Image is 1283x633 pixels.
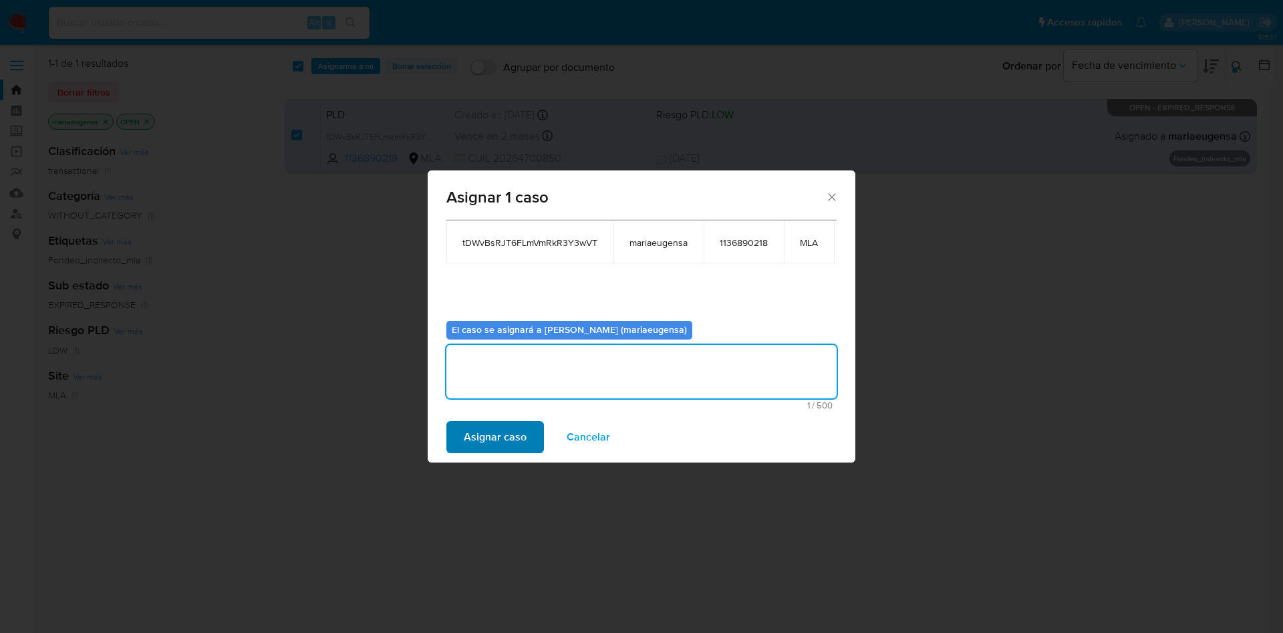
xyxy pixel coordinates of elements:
[452,323,687,336] b: El caso se asignará a [PERSON_NAME] (mariaeugensa)
[446,421,544,453] button: Asignar caso
[800,237,818,249] span: MLA
[464,422,527,452] span: Asignar caso
[450,401,833,410] span: Máximo 500 caracteres
[825,191,837,203] button: Cerrar ventana
[567,422,610,452] span: Cancelar
[446,189,825,205] span: Asignar 1 caso
[428,170,855,463] div: assign-modal
[629,237,688,249] span: mariaeugensa
[549,421,627,453] button: Cancelar
[720,237,768,249] span: 1136890218
[462,237,597,249] span: tDWvBsRJT6FLmVmRkR3Y3wVT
